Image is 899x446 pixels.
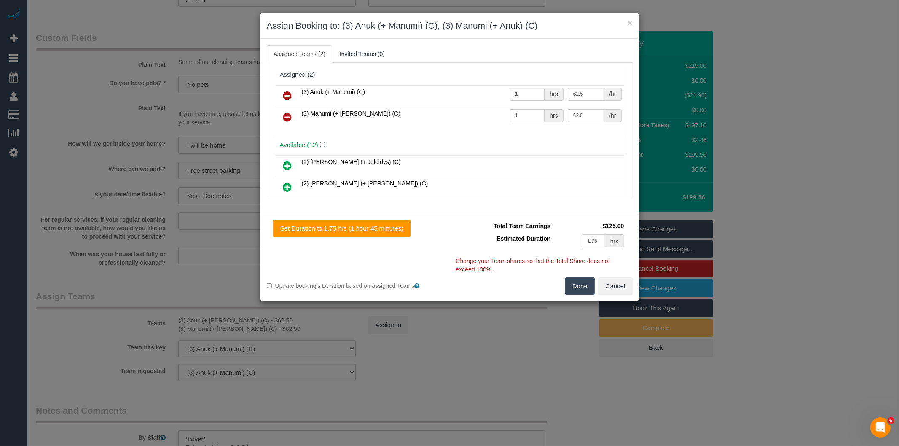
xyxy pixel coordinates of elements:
[273,220,411,237] button: Set Duration to 1.75 hrs (1 hour 45 minutes)
[545,109,563,122] div: hrs
[605,234,624,247] div: hrs
[333,45,392,63] a: Invited Teams (0)
[888,417,894,424] span: 6
[280,71,620,78] div: Assigned (2)
[267,45,332,63] a: Assigned Teams (2)
[604,88,621,101] div: /hr
[302,159,401,165] span: (2) [PERSON_NAME] (+ Juleidys) (C)
[604,109,621,122] div: /hr
[302,180,428,187] span: (2) [PERSON_NAME] (+ [PERSON_NAME]) (C)
[545,88,563,101] div: hrs
[302,89,365,95] span: (3) Anuk (+ Manumi) (C)
[267,282,443,290] label: Update booking's Duration based on assigned Teams
[598,277,633,295] button: Cancel
[870,417,891,438] iframe: Intercom live chat
[267,19,633,32] h3: Assign Booking to: (3) Anuk (+ Manumi) (C), (3) Manumi (+ Anuk) (C)
[280,142,620,149] h4: Available (12)
[553,220,626,232] td: $125.00
[267,283,272,289] input: Update booking's Duration based on assigned Teams
[456,220,553,232] td: Total Team Earnings
[302,110,401,117] span: (3) Manumi (+ [PERSON_NAME]) (C)
[565,277,595,295] button: Done
[496,235,550,242] span: Estimated Duration
[627,19,632,27] button: ×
